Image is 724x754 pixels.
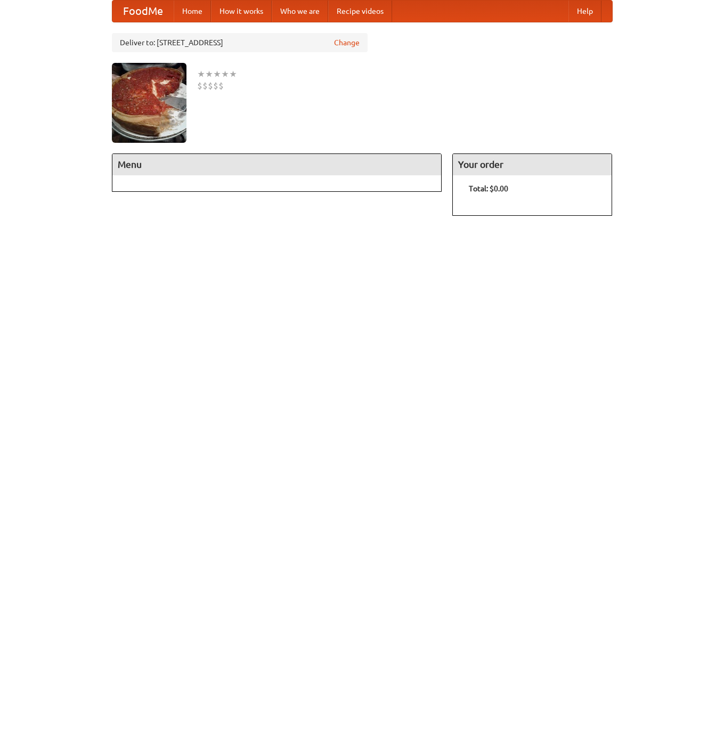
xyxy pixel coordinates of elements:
img: angular.jpg [112,63,186,143]
li: ★ [213,68,221,80]
a: FoodMe [112,1,174,22]
li: $ [197,80,202,92]
li: $ [213,80,218,92]
div: Deliver to: [STREET_ADDRESS] [112,33,368,52]
a: Help [568,1,601,22]
li: ★ [205,68,213,80]
li: $ [202,80,208,92]
li: ★ [197,68,205,80]
li: $ [218,80,224,92]
li: ★ [221,68,229,80]
li: ★ [229,68,237,80]
li: $ [208,80,213,92]
b: Total: $0.00 [469,184,508,193]
a: Change [334,37,360,48]
a: How it works [211,1,272,22]
a: Recipe videos [328,1,392,22]
a: Who we are [272,1,328,22]
a: Home [174,1,211,22]
h4: Menu [112,154,442,175]
h4: Your order [453,154,612,175]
